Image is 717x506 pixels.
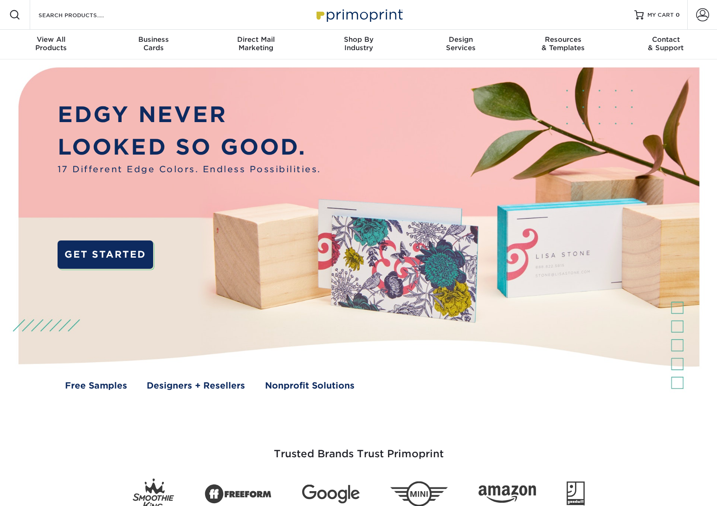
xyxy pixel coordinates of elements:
[103,35,205,52] div: Cards
[87,426,630,471] h3: Trusted Brands Trust Primoprint
[512,30,615,59] a: Resources& Templates
[103,30,205,59] a: BusinessCards
[410,35,512,52] div: Services
[38,9,128,20] input: SEARCH PRODUCTS.....
[614,35,717,44] span: Contact
[58,163,321,176] span: 17 Different Edge Colors. Endless Possibilities.
[312,5,405,25] img: Primoprint
[676,12,680,18] span: 0
[265,379,355,392] a: Nonprofit Solutions
[307,35,410,44] span: Shop By
[307,35,410,52] div: Industry
[307,30,410,59] a: Shop ByIndustry
[614,30,717,59] a: Contact& Support
[58,240,153,269] a: GET STARTED
[103,35,205,44] span: Business
[647,11,674,19] span: MY CART
[410,30,512,59] a: DesignServices
[410,35,512,44] span: Design
[614,35,717,52] div: & Support
[478,485,536,503] img: Amazon
[512,35,615,44] span: Resources
[65,379,127,392] a: Free Samples
[205,30,307,59] a: Direct MailMarketing
[205,35,307,52] div: Marketing
[58,131,321,163] p: LOOKED SO GOOD.
[302,485,360,504] img: Google
[205,35,307,44] span: Direct Mail
[58,98,321,131] p: EDGY NEVER
[147,379,245,392] a: Designers + Resellers
[512,35,615,52] div: & Templates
